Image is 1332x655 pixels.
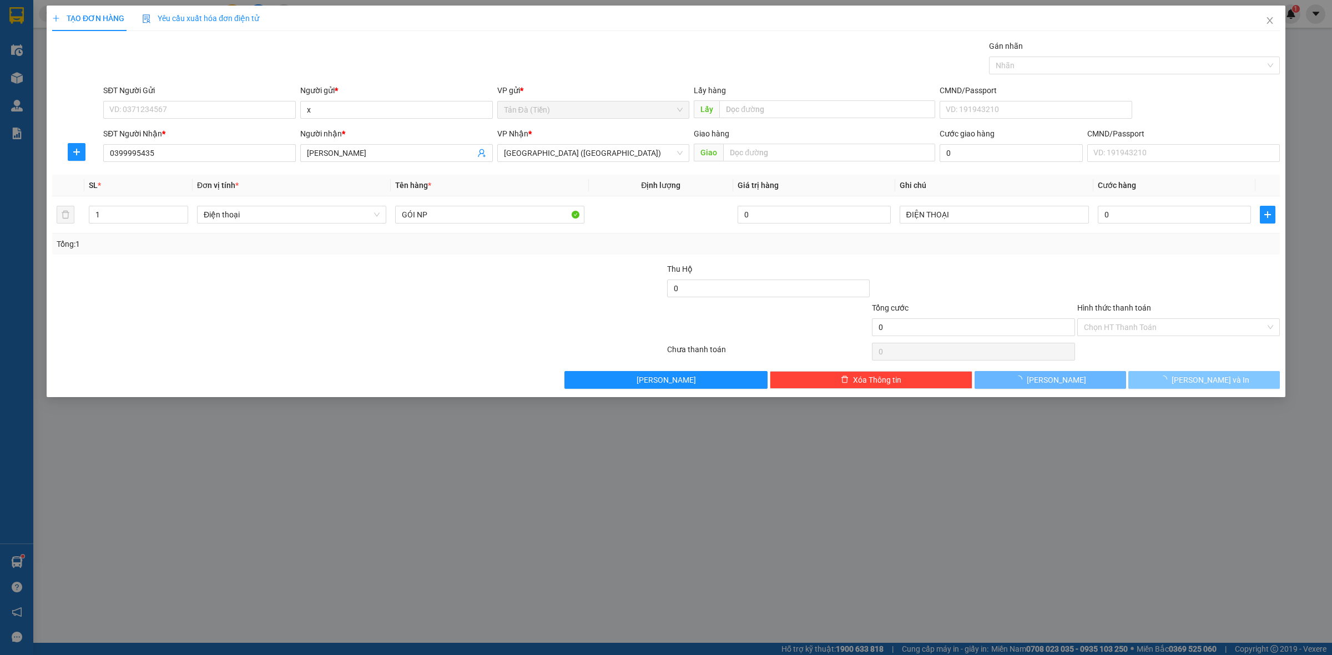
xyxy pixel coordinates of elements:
span: Lấy [694,100,719,118]
span: loading [1015,375,1027,383]
span: Đơn vị tính [197,181,239,190]
div: CMND/Passport [1087,128,1280,140]
strong: VP Nhận : [82,77,231,100]
strong: HIỆP THÀNH [13,28,65,39]
button: [PERSON_NAME] và In [1128,371,1280,389]
span: Hotline : 1900 633 622 [12,40,67,62]
button: [PERSON_NAME] [564,371,767,389]
button: delete [57,206,74,224]
span: Giá trị hàng [738,181,779,190]
span: user-add [477,149,486,158]
span: TẠO ĐƠN HÀNG [52,14,124,23]
button: [PERSON_NAME] [975,371,1126,389]
span: delete [841,375,849,384]
th: Ghi chú [895,175,1093,196]
input: Ghi Chú [900,206,1089,224]
span: Định lượng [641,181,680,190]
span: 10:15:23 [DATE] [164,40,227,50]
span: Tản Đà (Tiền) [504,101,683,118]
input: Cước giao hàng [940,144,1083,162]
button: Close [1254,6,1285,37]
span: Mã ĐH : TĐT1210250001 [162,17,230,38]
img: icon [142,14,151,23]
span: close [1265,16,1274,25]
span: Thu Hộ [667,265,693,273]
span: Lấy hàng [694,86,726,95]
span: plus [52,14,60,22]
span: Tổng cước [872,303,909,312]
label: Gán nhãn [989,42,1023,50]
span: Cước hàng [1098,181,1136,190]
span: Điện thoại [204,206,380,223]
span: Tân Châu (Tiền) [504,145,683,161]
div: Chưa thanh toán [666,343,871,363]
span: Giao hàng [694,129,729,138]
span: SL [89,181,98,190]
button: plus [1260,206,1275,224]
span: VP Nhận [497,129,528,138]
div: SĐT Người Nhận [103,128,296,140]
span: Xóa Thông tin [853,374,901,386]
label: Hình thức thanh toán [1077,303,1151,312]
div: VP gửi [497,84,690,97]
span: plus [68,148,85,156]
span: [GEOGRAPHIC_DATA] ([GEOGRAPHIC_DATA]) [82,75,231,100]
div: SĐT Người Gửi [103,84,296,97]
span: loading [1159,375,1172,383]
strong: VP Gửi : [4,67,68,90]
div: CMND/Passport [940,84,1132,97]
label: Cước giao hàng [940,129,995,138]
input: 0 [738,206,891,224]
span: Yêu cầu xuất hóa đơn điện tử [142,14,259,23]
span: Giao [694,144,723,161]
div: Người gửi [300,84,493,97]
div: Người nhận [300,128,493,140]
input: Dọc đường [719,100,935,118]
span: [PERSON_NAME] [1027,374,1086,386]
button: plus [68,143,85,161]
strong: CÔNG TY TNHH MTV VẬN TẢI [8,6,71,27]
span: plus [1260,210,1275,219]
input: Dọc đường [723,144,935,161]
input: VD: Bàn, Ghế [395,206,584,224]
span: Tản Đà (Tiền) [4,66,68,90]
div: Tổng: 1 [57,238,514,250]
span: [PERSON_NAME] và In [1172,374,1249,386]
button: deleteXóa Thông tin [770,371,972,389]
span: Tên hàng [395,181,431,190]
span: [PERSON_NAME] [637,374,696,386]
strong: BIÊN NHẬN [90,12,145,56]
